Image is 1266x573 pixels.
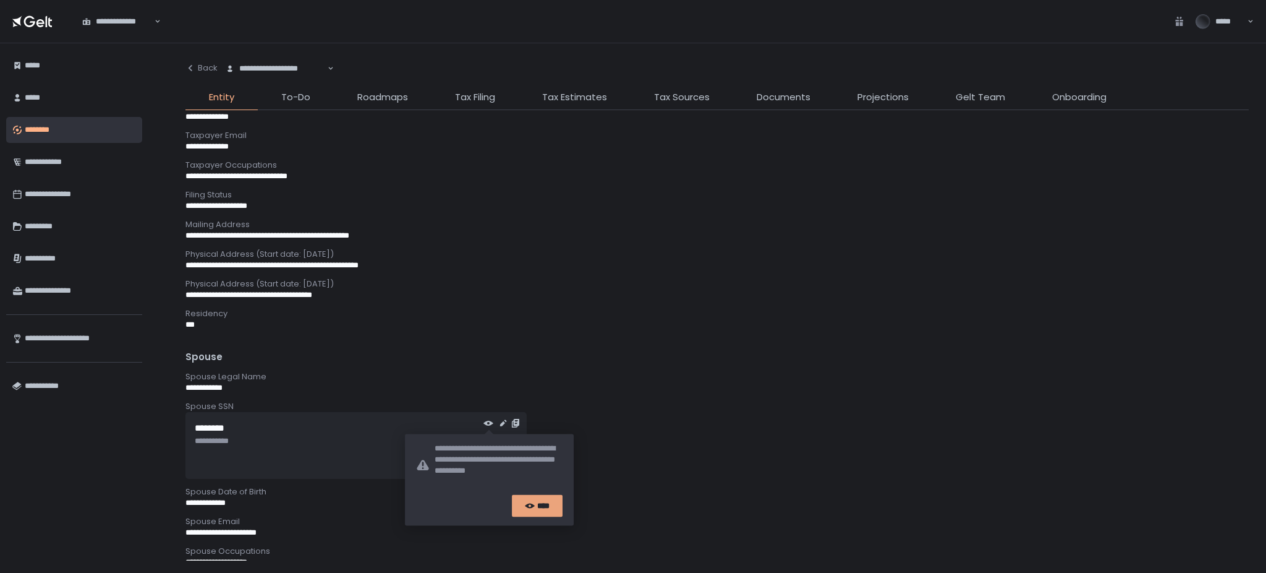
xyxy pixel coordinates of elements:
div: Back [185,62,218,74]
div: Mailing Address [185,219,1249,230]
span: To-Do [281,90,310,105]
div: Search for option [218,56,334,82]
span: Documents [757,90,810,105]
div: Filing Status [185,189,1249,200]
button: Back [185,56,218,80]
span: Projections [857,90,909,105]
div: Spouse Occupations [185,546,1249,557]
div: Taxpayer Occupations [185,160,1249,171]
span: Tax Filing [455,90,495,105]
span: Onboarding [1052,90,1107,105]
div: Search for option [74,8,161,34]
div: Spouse SSN [185,401,1249,412]
span: Tax Sources [654,90,710,105]
span: Roadmaps [357,90,408,105]
div: Spouse Email [185,516,1249,527]
span: Entity [209,90,234,105]
div: Spouse [185,350,1249,364]
span: Tax Estimates [542,90,607,105]
div: Physical Address (Start date: [DATE]) [185,249,1249,260]
div: Spouse Date of Birth [185,486,1249,498]
div: Taxpayer Email [185,130,1249,141]
div: Spouse Legal Name [185,371,1249,382]
div: Physical Address (Start date: [DATE]) [185,278,1249,290]
div: Residency [185,308,1249,319]
span: Gelt Team [956,90,1005,105]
